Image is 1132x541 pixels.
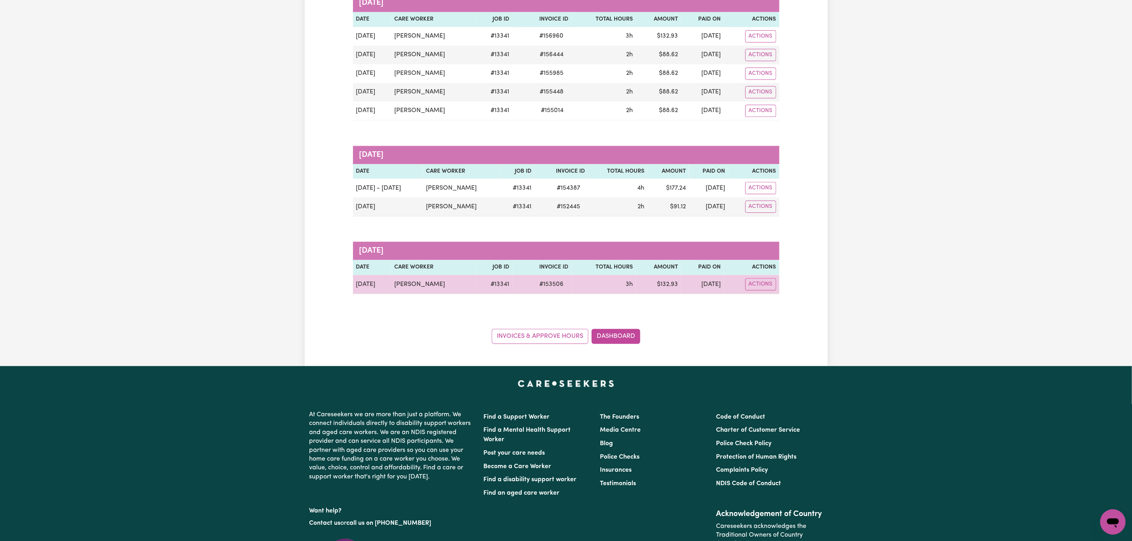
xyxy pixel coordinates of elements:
[423,197,501,216] td: [PERSON_NAME]
[475,83,512,101] td: # 13341
[637,185,644,191] span: 4 hours
[716,427,800,433] a: Charter of Customer Service
[353,164,423,179] th: Date
[636,275,681,294] td: $ 132.93
[681,27,724,46] td: [DATE]
[512,12,571,27] th: Invoice ID
[512,260,571,275] th: Invoice ID
[716,454,796,460] a: Protection of Human Rights
[484,450,545,456] a: Post your care needs
[353,197,423,216] td: [DATE]
[1100,509,1126,535] iframe: Button to launch messaging window, conversation in progress
[309,516,474,531] p: or
[647,164,689,179] th: Amount
[636,46,681,64] td: $ 88.62
[535,69,569,78] span: # 155985
[552,202,585,211] span: # 152445
[501,197,535,216] td: # 13341
[716,509,823,519] h2: Acknowledgement of Country
[475,27,512,46] td: # 13341
[647,197,689,216] td: $ 91.12
[745,182,776,194] button: Actions
[689,164,728,179] th: Paid On
[716,467,768,473] a: Complaints Policy
[423,179,501,197] td: [PERSON_NAME]
[636,260,681,275] th: Amount
[518,380,614,387] a: Careseekers home page
[309,520,341,526] a: Contact us
[745,200,776,213] button: Actions
[535,31,569,41] span: # 156960
[309,503,474,515] p: Want help?
[484,427,571,443] a: Find a Mental Health Support Worker
[716,440,771,447] a: Police Check Policy
[681,64,724,83] td: [DATE]
[626,281,633,288] span: 3 hours
[600,454,639,460] a: Police Checks
[745,86,776,98] button: Actions
[353,146,779,164] caption: [DATE]
[391,27,475,46] td: [PERSON_NAME]
[535,164,588,179] th: Invoice ID
[484,476,577,483] a: Find a disability support worker
[716,414,765,420] a: Code of Conduct
[681,275,724,294] td: [DATE]
[353,12,391,27] th: Date
[501,179,535,197] td: # 13341
[724,260,779,275] th: Actions
[552,183,585,193] span: # 154387
[353,46,391,64] td: [DATE]
[572,12,636,27] th: Total Hours
[626,89,633,95] span: 2 hours
[535,280,569,289] span: # 153506
[745,67,776,80] button: Actions
[353,242,779,260] caption: [DATE]
[638,204,644,210] span: 2 hours
[600,440,613,447] a: Blog
[475,275,512,294] td: # 13341
[592,329,640,344] a: Dashboard
[535,50,569,59] span: # 156444
[353,260,391,275] th: Date
[535,87,569,97] span: # 155448
[391,101,475,120] td: [PERSON_NAME]
[536,106,569,115] span: # 155014
[745,30,776,42] button: Actions
[475,64,512,83] td: # 13341
[681,12,724,27] th: Paid On
[636,101,681,120] td: $ 88.62
[600,467,632,473] a: Insurances
[353,101,391,120] td: [DATE]
[689,179,728,197] td: [DATE]
[309,407,474,484] p: At Careseekers we are more than just a platform. We connect individuals directly to disability su...
[347,520,431,526] a: call us on [PHONE_NUMBER]
[475,260,512,275] th: Job ID
[681,83,724,101] td: [DATE]
[636,64,681,83] td: $ 88.62
[626,33,633,39] span: 3 hours
[681,260,724,275] th: Paid On
[636,83,681,101] td: $ 88.62
[728,164,779,179] th: Actions
[745,278,776,290] button: Actions
[600,414,639,420] a: The Founders
[353,83,391,101] td: [DATE]
[492,329,588,344] a: Invoices & Approve Hours
[475,12,512,27] th: Job ID
[600,427,641,433] a: Media Centre
[501,164,535,179] th: Job ID
[724,12,779,27] th: Actions
[353,27,391,46] td: [DATE]
[391,275,475,294] td: [PERSON_NAME]
[391,83,475,101] td: [PERSON_NAME]
[484,463,552,470] a: Become a Care Worker
[353,275,391,294] td: [DATE]
[626,70,633,76] span: 2 hours
[391,260,475,275] th: Care Worker
[484,414,550,420] a: Find a Support Worker
[391,46,475,64] td: [PERSON_NAME]
[681,101,724,120] td: [DATE]
[636,27,681,46] td: $ 132.93
[745,49,776,61] button: Actions
[647,179,689,197] td: $ 177.24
